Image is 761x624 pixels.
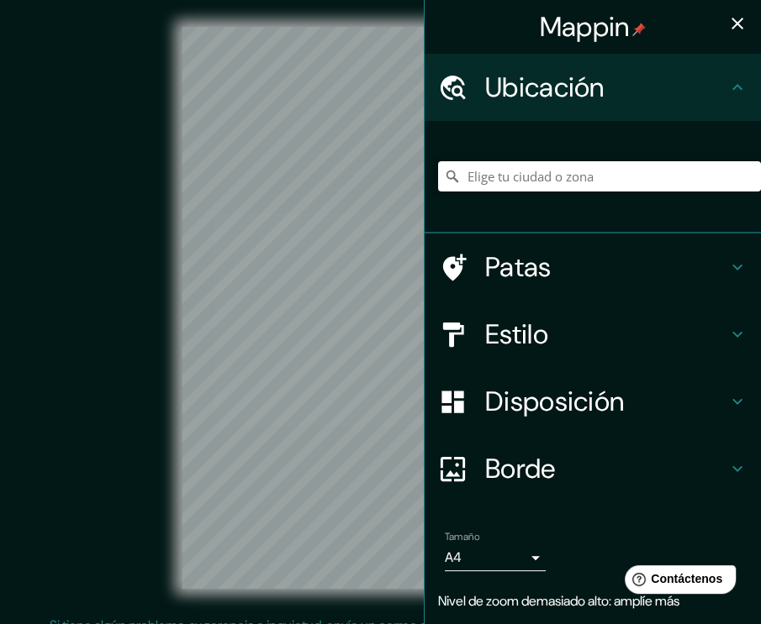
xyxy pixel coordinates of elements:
[425,301,761,368] div: Estilo
[632,23,646,36] img: pin-icon.png
[425,233,761,301] div: Patas
[485,451,556,486] font: Borde
[445,544,546,571] div: A4
[611,558,743,606] iframe: Lanzador de widgets de ayuda
[425,368,761,435] div: Disposición
[485,384,624,419] font: Disposición
[445,530,479,543] font: Tamaño
[438,161,761,191] input: Elige tu ciudad o zona
[425,54,761,121] div: Ubicación
[425,435,761,502] div: Borde
[540,9,630,45] font: Mappin
[438,592,679,610] font: Nivel de zoom demasiado alto: amplíe más
[485,70,605,105] font: Ubicación
[182,27,579,589] canvas: Mapa
[445,548,462,566] font: A4
[485,249,552,285] font: Patas
[485,317,548,352] font: Estilo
